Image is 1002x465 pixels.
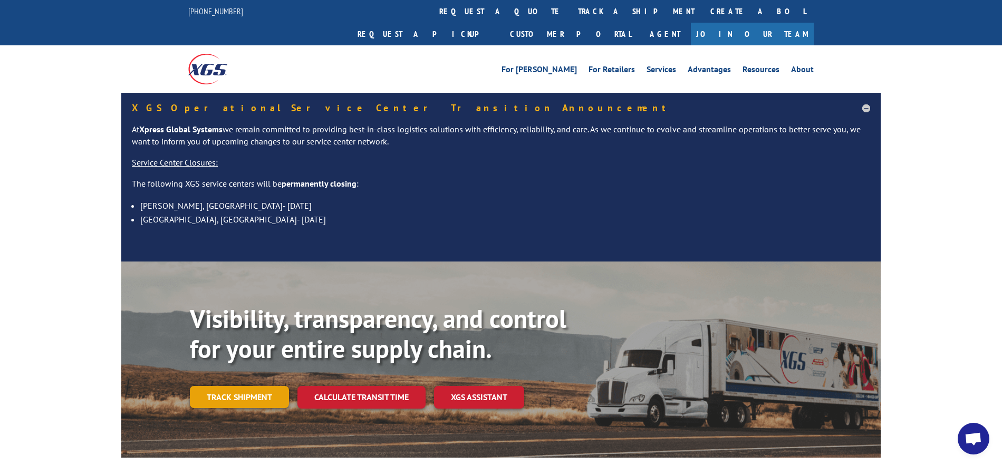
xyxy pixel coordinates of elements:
[743,65,779,77] a: Resources
[282,178,357,189] strong: permanently closing
[502,23,639,45] a: Customer Portal
[140,199,870,212] li: [PERSON_NAME], [GEOGRAPHIC_DATA]- [DATE]
[190,302,566,365] b: Visibility, transparency, and control for your entire supply chain.
[132,123,870,157] p: At we remain committed to providing best-in-class logistics solutions with efficiency, reliabilit...
[589,65,635,77] a: For Retailers
[132,103,870,113] h5: XGS Operational Service Center Transition Announcement
[434,386,524,409] a: XGS ASSISTANT
[188,6,243,16] a: [PHONE_NUMBER]
[791,65,814,77] a: About
[190,386,289,408] a: Track shipment
[140,212,870,226] li: [GEOGRAPHIC_DATA], [GEOGRAPHIC_DATA]- [DATE]
[350,23,502,45] a: Request a pickup
[639,23,691,45] a: Agent
[297,386,426,409] a: Calculate transit time
[502,65,577,77] a: For [PERSON_NAME]
[132,157,218,168] u: Service Center Closures:
[688,65,731,77] a: Advantages
[647,65,676,77] a: Services
[958,423,989,454] a: Open chat
[139,124,223,134] strong: Xpress Global Systems
[132,178,870,199] p: The following XGS service centers will be :
[691,23,814,45] a: Join Our Team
